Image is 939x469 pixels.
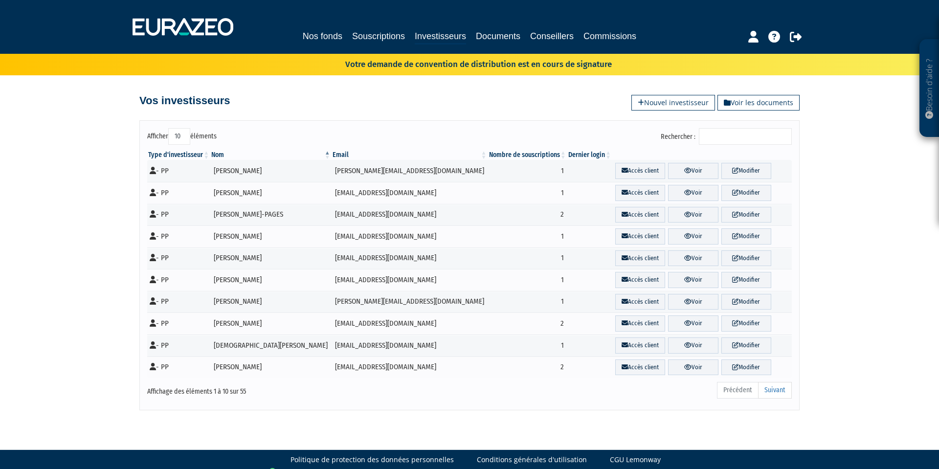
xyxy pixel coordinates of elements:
[721,163,771,179] a: Modifier
[668,185,718,201] a: Voir
[668,359,718,376] a: Voir
[147,313,210,335] td: - PP
[488,335,567,357] td: 1
[615,185,665,201] a: Accès client
[758,382,792,399] a: Suivant
[721,337,771,354] a: Modifier
[147,150,210,160] th: Type d'investisseur : activer pour trier la colonne par ordre croissant
[488,247,567,269] td: 1
[583,29,636,43] a: Commissions
[631,95,715,111] a: Nouvel investisseur
[332,160,488,182] td: [PERSON_NAME][EMAIL_ADDRESS][DOMAIN_NAME]
[488,182,567,204] td: 1
[210,313,332,335] td: [PERSON_NAME]
[352,29,405,43] a: Souscriptions
[661,128,792,145] label: Rechercher :
[210,225,332,247] td: [PERSON_NAME]
[332,247,488,269] td: [EMAIL_ADDRESS][DOMAIN_NAME]
[488,313,567,335] td: 2
[924,45,935,133] p: Besoin d'aide ?
[610,455,661,465] a: CGU Lemonway
[415,29,466,45] a: Investisseurs
[567,150,612,160] th: Dernier login : activer pour trier la colonne par ordre croissant
[612,150,792,160] th: &nbsp;
[488,291,567,313] td: 1
[210,182,332,204] td: [PERSON_NAME]
[147,357,210,379] td: - PP
[210,335,332,357] td: [DEMOGRAPHIC_DATA][PERSON_NAME]
[147,182,210,204] td: - PP
[147,381,407,397] div: Affichage des éléments 1 à 10 sur 55
[317,56,612,70] p: Votre demande de convention de distribution est en cours de signature
[615,163,665,179] a: Accès client
[615,250,665,267] a: Accès client
[147,225,210,247] td: - PP
[615,272,665,288] a: Accès client
[721,315,771,332] a: Modifier
[147,291,210,313] td: - PP
[210,247,332,269] td: [PERSON_NAME]
[721,228,771,245] a: Modifier
[332,269,488,291] td: [EMAIL_ADDRESS][DOMAIN_NAME]
[133,18,233,36] img: 1732889491-logotype_eurazeo_blanc_rvb.png
[332,150,488,160] th: Email : activer pour trier la colonne par ordre croissant
[488,225,567,247] td: 1
[668,315,718,332] a: Voir
[615,294,665,310] a: Accès client
[332,291,488,313] td: [PERSON_NAME][EMAIL_ADDRESS][DOMAIN_NAME]
[210,160,332,182] td: [PERSON_NAME]
[168,128,190,145] select: Afficheréléments
[668,250,718,267] a: Voir
[699,128,792,145] input: Rechercher :
[147,204,210,226] td: - PP
[139,95,230,107] h4: Vos investisseurs
[668,272,718,288] a: Voir
[332,357,488,379] td: [EMAIL_ADDRESS][DOMAIN_NAME]
[332,182,488,204] td: [EMAIL_ADDRESS][DOMAIN_NAME]
[488,150,567,160] th: Nombre de souscriptions : activer pour trier la colonne par ordre croissant
[615,359,665,376] a: Accès client
[210,291,332,313] td: [PERSON_NAME]
[615,228,665,245] a: Accès client
[210,357,332,379] td: [PERSON_NAME]
[721,359,771,376] a: Modifier
[615,337,665,354] a: Accès client
[717,95,800,111] a: Voir les documents
[668,337,718,354] a: Voir
[291,455,454,465] a: Politique de protection des données personnelles
[210,150,332,160] th: Nom : activer pour trier la colonne par ordre d&eacute;croissant
[332,225,488,247] td: [EMAIL_ADDRESS][DOMAIN_NAME]
[488,204,567,226] td: 2
[147,269,210,291] td: - PP
[530,29,574,43] a: Conseillers
[332,335,488,357] td: [EMAIL_ADDRESS][DOMAIN_NAME]
[668,294,718,310] a: Voir
[147,247,210,269] td: - PP
[721,272,771,288] a: Modifier
[332,313,488,335] td: [EMAIL_ADDRESS][DOMAIN_NAME]
[303,29,342,43] a: Nos fonds
[668,163,718,179] a: Voir
[477,455,587,465] a: Conditions générales d'utilisation
[615,207,665,223] a: Accès client
[332,204,488,226] td: [EMAIL_ADDRESS][DOMAIN_NAME]
[488,160,567,182] td: 1
[476,29,520,43] a: Documents
[147,160,210,182] td: - PP
[488,357,567,379] td: 2
[668,207,718,223] a: Voir
[147,335,210,357] td: - PP
[721,185,771,201] a: Modifier
[488,269,567,291] td: 1
[721,250,771,267] a: Modifier
[668,228,718,245] a: Voir
[721,294,771,310] a: Modifier
[210,269,332,291] td: [PERSON_NAME]
[210,204,332,226] td: [PERSON_NAME]-PAGES
[147,128,217,145] label: Afficher éléments
[615,315,665,332] a: Accès client
[721,207,771,223] a: Modifier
